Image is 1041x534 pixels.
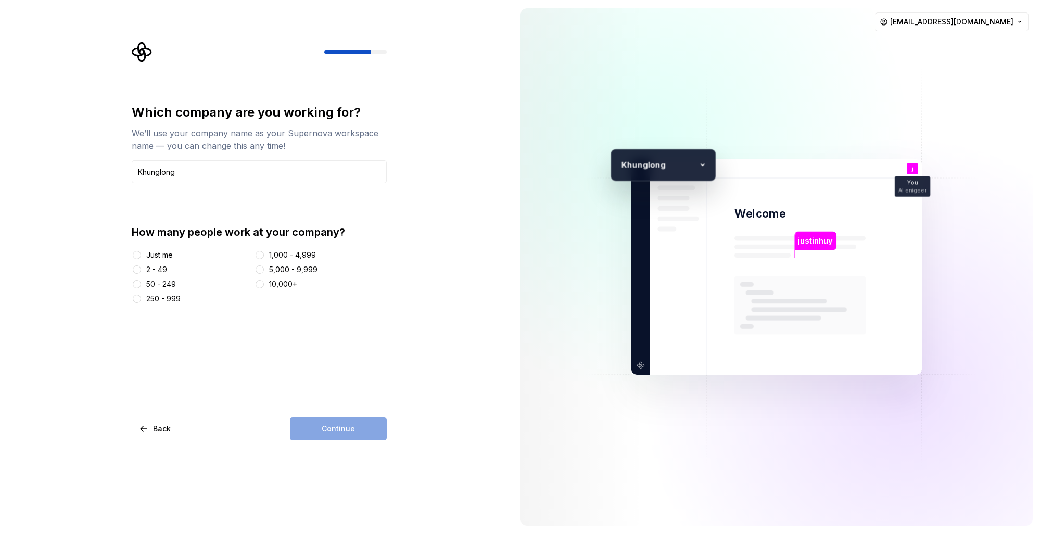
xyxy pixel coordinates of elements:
span: [EMAIL_ADDRESS][DOMAIN_NAME] [890,17,1013,27]
p: Welcome [734,206,785,221]
button: Back [132,417,180,440]
p: AI enigeer [898,187,926,193]
div: Just me [146,250,173,260]
div: 250 - 999 [146,294,181,304]
p: j [912,166,913,172]
div: How many people work at your company? [132,225,387,239]
div: 1,000 - 4,999 [269,250,316,260]
input: Company name [132,160,387,183]
p: You [907,180,918,186]
p: hunglong [627,158,695,171]
div: 50 - 249 [146,279,176,289]
div: Which company are you working for? [132,104,387,121]
svg: Supernova Logo [132,42,153,62]
span: Back [153,424,171,434]
div: We’ll use your company name as your Supernova workspace name — you can change this any time! [132,127,387,152]
p: K [616,158,627,171]
div: 5,000 - 9,999 [269,264,318,275]
button: [EMAIL_ADDRESS][DOMAIN_NAME] [875,12,1029,31]
div: 2 - 49 [146,264,167,275]
p: justinhuy [798,235,833,247]
div: 10,000+ [269,279,297,289]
